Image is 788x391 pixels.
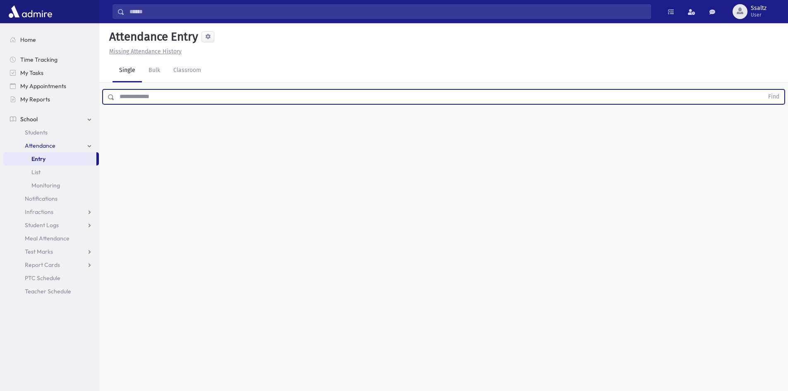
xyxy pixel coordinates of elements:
span: Teacher Schedule [25,288,71,295]
u: Missing Attendance History [109,48,182,55]
span: Students [25,129,48,136]
input: Search [125,4,651,19]
a: Teacher Schedule [3,285,99,298]
a: My Reports [3,93,99,106]
span: User [751,12,766,18]
h5: Attendance Entry [106,30,198,44]
a: Entry [3,152,96,166]
span: List [31,168,41,176]
span: Meal Attendance [25,235,69,242]
a: My Appointments [3,79,99,93]
a: Test Marks [3,245,99,258]
span: Attendance [25,142,55,149]
a: Notifications [3,192,99,205]
a: Students [3,126,99,139]
a: Attendance [3,139,99,152]
a: Meal Attendance [3,232,99,245]
span: My Appointments [20,82,66,90]
a: Home [3,33,99,46]
span: Notifications [25,195,57,202]
img: AdmirePro [7,3,54,20]
a: Classroom [167,59,208,82]
a: Report Cards [3,258,99,271]
span: Ssaltz [751,5,766,12]
span: Student Logs [25,221,59,229]
a: List [3,166,99,179]
a: Infractions [3,205,99,218]
span: My Reports [20,96,50,103]
a: Time Tracking [3,53,99,66]
span: Monitoring [31,182,60,189]
a: PTC Schedule [3,271,99,285]
a: School [3,113,99,126]
span: Report Cards [25,261,60,269]
span: My Tasks [20,69,43,77]
span: Infractions [25,208,53,216]
span: Test Marks [25,248,53,255]
a: My Tasks [3,66,99,79]
a: Student Logs [3,218,99,232]
a: Bulk [142,59,167,82]
span: Time Tracking [20,56,57,63]
a: Missing Attendance History [106,48,182,55]
span: PTC Schedule [25,274,60,282]
a: Single [113,59,142,82]
a: Monitoring [3,179,99,192]
span: Entry [31,155,46,163]
span: Home [20,36,36,43]
button: Find [763,90,784,104]
span: School [20,115,38,123]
